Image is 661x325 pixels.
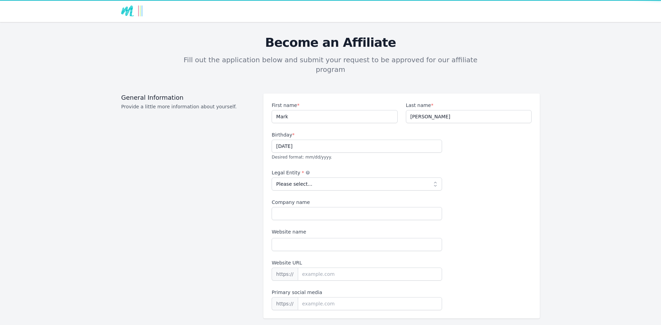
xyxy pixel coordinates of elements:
[272,199,442,206] label: Company name
[121,36,540,50] h3: Become an Affiliate
[272,155,332,160] span: Desired format: mm/dd/yyyy.
[121,94,255,102] h3: General Information
[272,259,442,266] label: Website URL
[272,169,442,176] label: Legal Entity
[272,102,397,109] label: First name
[272,289,442,296] label: Primary social media
[272,131,442,138] label: Birthday
[298,268,442,281] input: example.com
[272,228,442,235] label: Website name
[406,102,532,109] label: Last name
[272,268,297,281] span: https://
[121,103,255,110] p: Provide a little more information about yourself.
[298,297,442,310] input: example.com
[176,55,485,74] p: Fill out the application below and submit your request to be approved for our affiliate program
[272,297,297,310] span: https://
[272,140,442,153] input: mm/dd/yyyy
